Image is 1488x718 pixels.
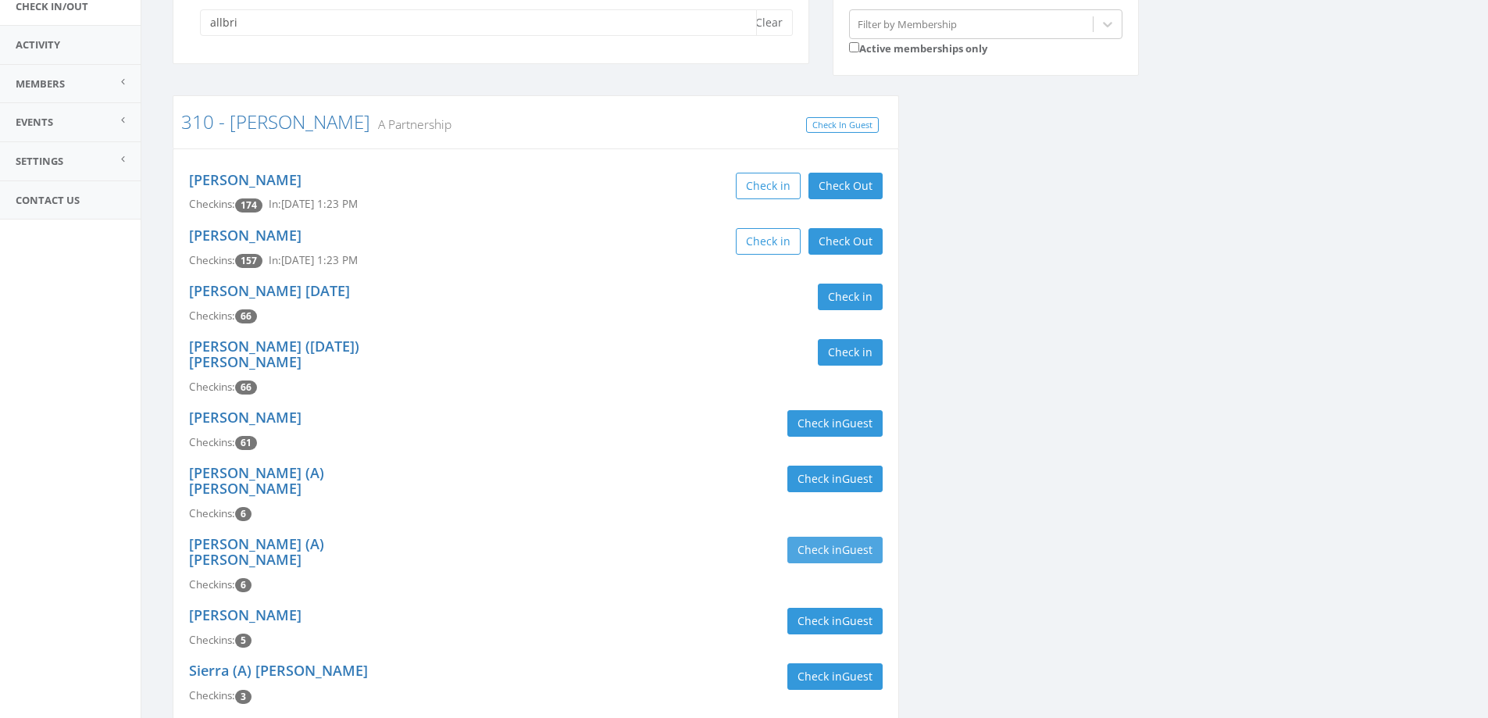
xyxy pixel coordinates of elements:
[189,661,368,680] a: Sierra (A) [PERSON_NAME]
[16,193,80,207] span: Contact Us
[189,170,302,189] a: [PERSON_NAME]
[787,537,883,563] button: Check inGuest
[806,117,879,134] a: Check In Guest
[189,506,235,520] span: Checkins:
[235,690,252,704] span: Checkin count
[235,507,252,521] span: Checkin count
[189,197,235,211] span: Checkins:
[189,309,235,323] span: Checkins:
[189,435,235,449] span: Checkins:
[189,534,324,569] a: [PERSON_NAME] (A) [PERSON_NAME]
[235,198,262,213] span: Checkin count
[858,16,957,31] div: Filter by Membership
[370,116,451,133] small: A Partnership
[189,226,302,245] a: [PERSON_NAME]
[787,663,883,690] button: Check inGuest
[189,633,235,647] span: Checkins:
[818,339,883,366] button: Check in
[235,309,257,323] span: Checkin count
[736,228,801,255] button: Check in
[849,39,987,56] label: Active memberships only
[181,109,370,134] a: 310 - [PERSON_NAME]
[235,578,252,592] span: Checkin count
[189,688,235,702] span: Checkins:
[235,380,257,395] span: Checkin count
[787,466,883,492] button: Check inGuest
[189,605,302,624] a: [PERSON_NAME]
[787,410,883,437] button: Check inGuest
[808,228,883,255] button: Check Out
[808,173,883,199] button: Check Out
[736,173,801,199] button: Check in
[189,253,235,267] span: Checkins:
[818,284,883,310] button: Check in
[842,416,872,430] span: Guest
[842,542,872,557] span: Guest
[189,380,235,394] span: Checkins:
[269,197,358,211] span: In: [DATE] 1:23 PM
[842,613,872,628] span: Guest
[16,77,65,91] span: Members
[16,115,53,129] span: Events
[787,608,883,634] button: Check inGuest
[842,669,872,684] span: Guest
[200,9,757,36] input: Search a name to check in
[189,281,350,300] a: [PERSON_NAME] [DATE]
[235,634,252,648] span: Checkin count
[745,9,793,36] button: Clear
[849,42,859,52] input: Active memberships only
[189,337,359,371] a: [PERSON_NAME] ([DATE]) [PERSON_NAME]
[842,471,872,486] span: Guest
[16,154,63,168] span: Settings
[235,436,257,450] span: Checkin count
[235,254,262,268] span: Checkin count
[189,577,235,591] span: Checkins:
[189,408,302,427] a: [PERSON_NAME]
[189,463,324,498] a: [PERSON_NAME] (A) [PERSON_NAME]
[269,253,358,267] span: In: [DATE] 1:23 PM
